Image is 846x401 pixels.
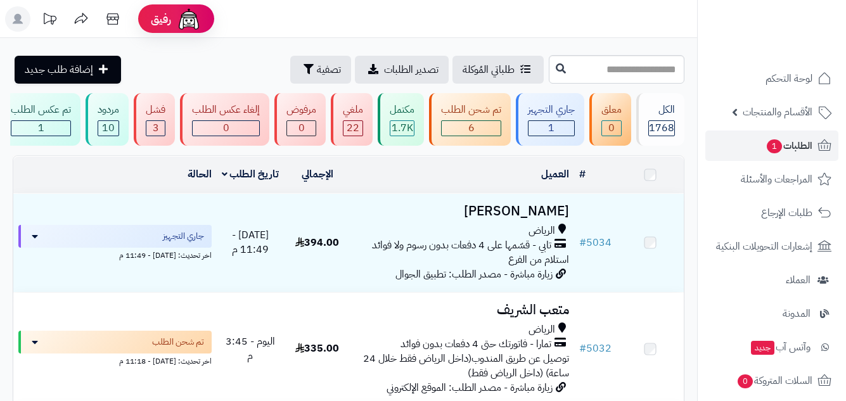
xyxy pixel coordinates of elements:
span: إضافة طلب جديد [25,62,93,77]
span: 1 [38,120,44,136]
span: المدونة [783,305,811,322]
span: جديد [751,341,774,355]
div: مردود [98,103,119,117]
img: ai-face.png [176,6,202,32]
a: فشل 3 [131,93,177,146]
a: مردود 10 [83,93,131,146]
span: 1 [548,120,554,136]
div: 6 [442,121,501,136]
a: إلغاء عكس الطلب 0 [177,93,272,146]
a: #5034 [579,235,612,250]
span: 0 [738,374,753,388]
span: [DATE] - 11:49 م [232,227,269,257]
a: الطلبات1 [705,130,838,161]
a: تم شحن الطلب 6 [426,93,513,146]
div: 1 [11,121,70,136]
button: تصفية [290,56,351,84]
span: 6 [468,120,475,136]
a: الكل1768 [634,93,687,146]
div: ملغي [343,103,363,117]
span: الطلبات [766,137,812,155]
a: تحديثات المنصة [34,6,65,35]
span: تابي - قسّمها على 4 دفعات بدون رسوم ولا فوائد [372,238,551,253]
a: معلق 0 [587,93,634,146]
a: المراجعات والأسئلة [705,164,838,194]
span: رفيق [151,11,171,27]
a: العميل [541,167,569,182]
a: وآتس آبجديد [705,332,838,362]
span: المراجعات والأسئلة [741,170,812,188]
span: 0 [298,120,305,136]
span: السلات المتروكة [736,372,812,390]
span: الرياض [529,224,555,238]
img: logo-2.png [760,35,834,62]
div: فشل [146,103,165,117]
a: طلبات الإرجاع [705,198,838,228]
a: لوحة التحكم [705,63,838,94]
span: إشعارات التحويلات البنكية [716,238,812,255]
a: إشعارات التحويلات البنكية [705,231,838,262]
span: طلبات الإرجاع [761,204,812,222]
a: العملاء [705,265,838,295]
a: طلباتي المُوكلة [452,56,544,84]
div: مرفوض [286,103,316,117]
a: تاريخ الطلب [222,167,279,182]
span: 1 [767,139,782,153]
a: # [579,167,586,182]
a: تصدير الطلبات [355,56,449,84]
div: 0 [602,121,621,136]
span: 335.00 [295,341,339,356]
div: اخر تحديث: [DATE] - 11:18 م [18,353,212,367]
span: وآتس آب [750,338,811,356]
div: مكتمل [390,103,414,117]
span: تمارا - فاتورتك حتى 4 دفعات بدون فوائد [401,337,551,352]
span: زيارة مباشرة - مصدر الطلب: الموقع الإلكتروني [387,380,553,395]
h3: متعب الشريف [356,303,569,317]
span: 1768 [649,120,674,136]
a: إضافة طلب جديد [15,56,121,84]
span: 0 [223,120,229,136]
div: تم عكس الطلب [11,103,71,117]
span: الرياض [529,322,555,337]
span: تصفية [317,62,341,77]
a: مرفوض 0 [272,93,328,146]
span: تم شحن الطلب [152,336,204,348]
span: 394.00 [295,235,339,250]
div: تم شحن الطلب [441,103,501,117]
span: اليوم - 3:45 م [226,334,275,364]
h3: [PERSON_NAME] [356,204,569,219]
div: جاري التجهيز [528,103,575,117]
div: 3 [146,121,165,136]
div: 1 [529,121,574,136]
a: ملغي 22 [328,93,375,146]
span: 22 [347,120,359,136]
a: مكتمل 1.7K [375,93,426,146]
div: 0 [287,121,316,136]
a: المدونة [705,298,838,329]
span: استلام من الفرع [508,252,569,267]
span: توصيل عن طريق المندوب(داخل الرياض فقط خلال 24 ساعة) (داخل الرياض فقط) [363,351,569,381]
a: الحالة [188,167,212,182]
span: لوحة التحكم [766,70,812,87]
div: 1719 [390,121,414,136]
span: # [579,341,586,356]
span: جاري التجهيز [163,230,204,243]
span: زيارة مباشرة - مصدر الطلب: تطبيق الجوال [395,267,553,282]
span: 10 [102,120,115,136]
a: #5032 [579,341,612,356]
a: جاري التجهيز 1 [513,93,587,146]
div: معلق [601,103,622,117]
span: تصدير الطلبات [384,62,439,77]
div: 22 [343,121,362,136]
a: السلات المتروكة0 [705,366,838,396]
span: الأقسام والمنتجات [743,103,812,121]
span: 3 [153,120,159,136]
div: 0 [193,121,259,136]
span: # [579,235,586,250]
span: 1.7K [392,120,413,136]
span: طلباتي المُوكلة [463,62,515,77]
span: العملاء [786,271,811,289]
a: الإجمالي [302,167,333,182]
div: إلغاء عكس الطلب [192,103,260,117]
div: 10 [98,121,119,136]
